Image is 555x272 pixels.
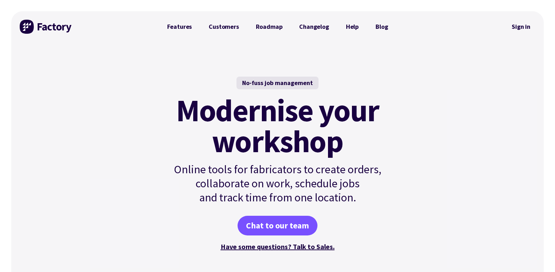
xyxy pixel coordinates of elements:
[236,77,319,89] div: No-fuss job management
[338,20,367,34] a: Help
[221,242,335,251] a: Have some questions? Talk to Sales.
[247,20,291,34] a: Roadmap
[20,20,72,34] img: Factory
[291,20,337,34] a: Changelog
[176,95,379,157] mark: Modernise your workshop
[507,19,535,35] nav: Secondary Navigation
[159,162,397,205] p: Online tools for fabricators to create orders, collaborate on work, schedule jobs and track time ...
[520,238,555,272] iframe: Chat Widget
[238,216,317,235] a: Chat to our team
[507,19,535,35] a: Sign in
[367,20,396,34] a: Blog
[159,20,397,34] nav: Primary Navigation
[200,20,247,34] a: Customers
[159,20,201,34] a: Features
